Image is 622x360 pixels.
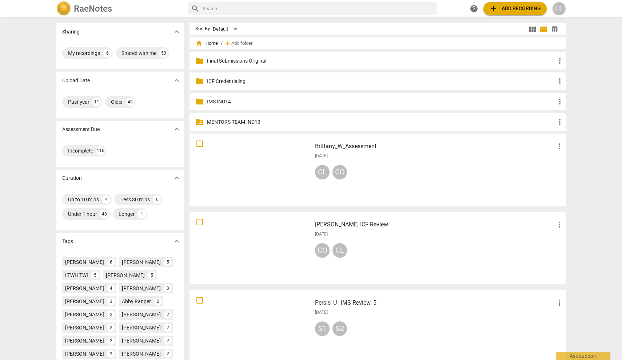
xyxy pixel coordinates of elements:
[539,25,548,33] span: view_list
[62,126,100,133] p: Assessment Due
[207,57,555,65] p: Final Submissions Original
[195,40,218,47] span: Home
[65,298,104,305] div: [PERSON_NAME]
[172,125,181,134] span: expand_more
[122,324,161,331] div: [PERSON_NAME]
[172,237,181,246] span: expand_more
[91,271,99,279] div: 5
[111,98,123,106] div: Older
[555,118,564,126] span: more_vert
[153,195,162,204] div: 6
[100,210,109,218] div: 48
[207,98,555,106] p: IMS IND14
[74,4,112,14] h2: RaeNotes
[555,97,564,106] span: more_vert
[489,4,498,13] span: add
[154,297,162,305] div: 2
[107,337,115,345] div: 2
[68,50,100,57] div: My recordings
[195,26,210,32] div: Sort By
[172,27,181,36] span: expand_more
[159,49,168,58] div: 53
[315,309,328,316] span: [DATE]
[171,236,182,247] button: Show more
[207,118,555,126] p: MENTORS TEAM IND13
[172,174,181,182] span: expand_more
[192,136,563,203] a: Brittany_W_Assessment[DATE]CLCO
[549,24,560,35] button: Table view
[65,324,104,331] div: [PERSON_NAME]
[65,311,104,318] div: [PERSON_NAME]
[164,284,172,292] div: 3
[555,56,564,65] span: more_vert
[120,196,150,203] div: Less 30 mins
[107,297,115,305] div: 3
[195,118,204,126] span: folder_shared
[68,196,99,203] div: Up to 10 mins
[171,173,182,183] button: Show more
[65,272,88,279] div: LTWI LTWI
[68,210,97,218] div: Under 1 hour
[555,298,564,307] span: more_vert
[555,142,564,151] span: more_vert
[107,324,115,332] div: 2
[528,25,537,33] span: view_module
[224,40,231,47] span: add
[315,231,328,237] span: [DATE]
[332,243,347,258] div: CL
[315,142,555,151] h3: Brittany_W_Assessment
[107,258,115,266] div: 6
[195,97,204,106] span: folder
[106,272,145,279] div: [PERSON_NAME]
[164,258,172,266] div: 5
[527,24,538,35] button: Tile view
[103,49,112,58] div: 6
[107,284,115,292] div: 4
[315,153,328,159] span: [DATE]
[122,298,151,305] div: Abby Ranger
[68,98,89,106] div: Past year
[332,165,347,179] div: CO
[192,214,563,282] a: [PERSON_NAME] ICF Review[DATE]COCL
[102,195,111,204] div: 4
[195,40,203,47] span: home
[171,26,182,37] button: Show more
[164,324,172,332] div: 2
[315,298,555,307] h3: Persis_U _IMS Review_5
[315,165,330,179] div: CL
[555,220,564,229] span: more_vert
[68,147,93,154] div: Incomplete
[122,258,161,266] div: [PERSON_NAME]
[96,146,105,155] div: 116
[56,1,182,16] a: LogoRaeNotes
[195,56,204,65] span: folder
[107,310,115,319] div: 2
[555,77,564,86] span: more_vert
[192,293,563,360] a: Persis_U _IMS Review_5[DATE]S1S2
[107,350,115,358] div: 2
[65,350,104,357] div: [PERSON_NAME]
[164,310,172,319] div: 2
[231,41,252,46] span: Add folder
[195,77,204,86] span: folder
[62,28,80,36] p: Sharing
[92,98,101,106] div: 11
[62,77,90,84] p: Upload Date
[172,76,181,85] span: expand_more
[62,174,82,182] p: Duration
[489,4,541,13] span: Add recording
[467,2,481,15] a: Help
[483,2,547,15] button: Upload
[332,321,347,336] div: S2
[553,2,566,15] button: LL
[65,337,104,344] div: [PERSON_NAME]
[315,243,330,258] div: CO
[556,352,610,360] div: Ask support
[137,210,146,218] div: 1
[207,78,555,85] p: ICF Credentialing
[203,3,434,15] input: Search
[164,337,172,345] div: 2
[191,4,200,13] span: search
[171,75,182,86] button: Show more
